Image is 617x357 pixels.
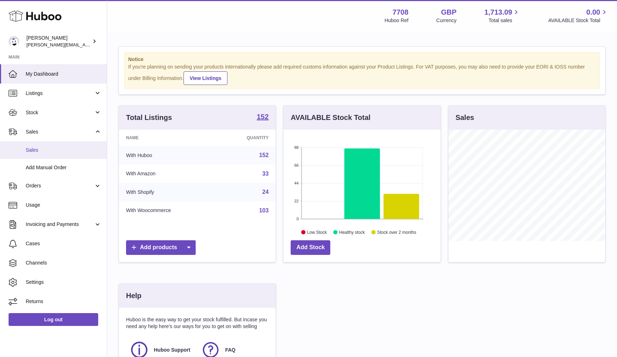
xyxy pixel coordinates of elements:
a: Add Stock [291,240,330,255]
span: Listings [26,90,94,97]
strong: Notice [128,56,596,63]
span: Add Manual Order [26,164,101,171]
a: Log out [9,313,98,326]
th: Quantity [216,130,276,146]
strong: 7708 [392,7,408,17]
text: Low Stock [307,230,327,235]
span: Total sales [488,17,520,24]
text: Healthy stock [339,230,365,235]
h3: Help [126,291,141,301]
a: View Listings [184,71,227,85]
span: Usage [26,202,101,208]
span: FAQ [225,347,236,353]
a: 24 [262,189,269,195]
div: Huboo Ref [385,17,408,24]
a: 152 [259,152,269,158]
text: 88 [295,145,299,150]
a: 1,713.09 Total sales [485,7,521,24]
span: 0.00 [586,7,600,17]
th: Name [119,130,216,146]
span: [PERSON_NAME][EMAIL_ADDRESS][DOMAIN_NAME] [26,42,143,47]
text: 22 [295,199,299,203]
img: victor@erbology.co [9,36,19,47]
div: If you're planning on sending your products internationally please add required customs informati... [128,64,596,85]
h3: AVAILABLE Stock Total [291,113,370,122]
text: 0 [297,217,299,221]
td: With Amazon [119,165,216,183]
strong: GBP [441,7,456,17]
h3: Total Listings [126,113,172,122]
a: 103 [259,207,269,213]
a: 152 [257,113,269,122]
div: [PERSON_NAME] [26,35,91,48]
span: Settings [26,279,101,286]
span: Orders [26,182,94,189]
text: 44 [295,181,299,185]
td: With Woocommerce [119,201,216,220]
span: Returns [26,298,101,305]
span: Sales [26,129,94,135]
text: 66 [295,163,299,167]
text: Stock over 2 months [377,230,416,235]
span: My Dashboard [26,71,101,77]
a: 33 [262,171,269,177]
a: Add products [126,240,196,255]
span: Invoicing and Payments [26,221,94,228]
td: With Huboo [119,146,216,165]
span: Stock [26,109,94,116]
div: Currency [436,17,457,24]
span: 1,713.09 [485,7,512,17]
span: Cases [26,240,101,247]
span: Channels [26,260,101,266]
a: 0.00 AVAILABLE Stock Total [548,7,608,24]
p: Huboo is the easy way to get your stock fulfilled. But incase you need any help here's our ways f... [126,316,269,330]
span: AVAILABLE Stock Total [548,17,608,24]
span: Huboo Support [154,347,190,353]
td: With Shopify [119,183,216,201]
h3: Sales [456,113,474,122]
span: Sales [26,147,101,154]
strong: 152 [257,113,269,120]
